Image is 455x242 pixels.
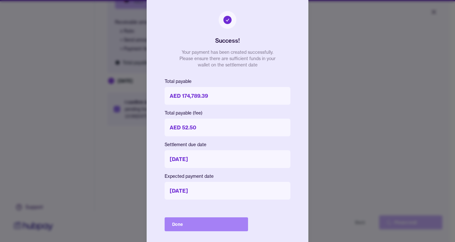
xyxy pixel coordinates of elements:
p: Settlement due date [165,141,290,148]
p: AED 174,789.39 [165,87,290,105]
p: Total payable (fee) [165,110,290,116]
p: [DATE] [165,150,290,168]
h2: Success! [215,36,240,45]
p: Expected payment date [165,173,290,179]
p: Total payable [165,78,290,84]
p: Your payment has been created successfully. Please ensure there are sufficient funds in your wall... [177,49,278,68]
button: Done [165,217,248,231]
p: [DATE] [165,182,290,200]
p: AED 52.50 [165,119,290,136]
